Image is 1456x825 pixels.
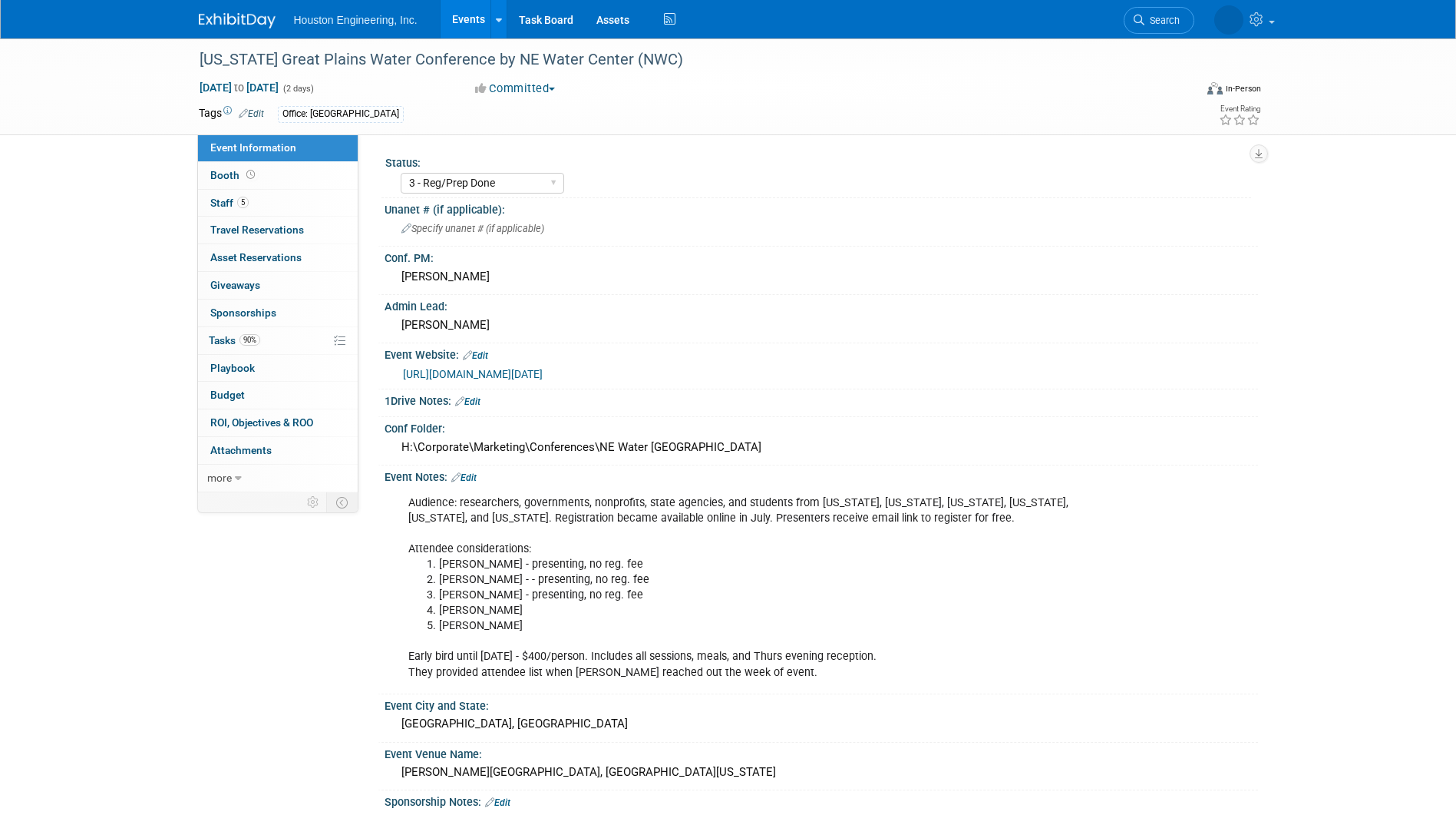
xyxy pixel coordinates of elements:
a: Sponsorships [198,300,358,326]
span: to [232,81,246,94]
span: Budget [210,389,245,401]
a: Budget [198,382,358,409]
div: Event Venue Name: [385,743,1258,762]
a: Asset Reservations [198,244,358,271]
div: Unanet # (if applicable): [385,198,1258,217]
div: [PERSON_NAME][GEOGRAPHIC_DATA], [GEOGRAPHIC_DATA][US_STATE] [396,760,1246,784]
li: [PERSON_NAME] - presenting, no reg. fee [439,557,1080,572]
span: Booth not reserved yet [243,169,258,181]
span: Giveaways [210,279,260,291]
span: Playbook [210,362,255,374]
span: Attachments [210,444,272,456]
span: Search [1144,15,1180,26]
div: H:\Corporate\Marketing\Conferences\NE Water [GEOGRAPHIC_DATA] [396,436,1246,459]
div: Audience: researchers, governments, nonprofits, state agencies, and students from [US_STATE], [US... [398,488,1089,688]
img: Format-Inperson.png [1207,82,1223,94]
li: [PERSON_NAME] [439,603,1080,618]
a: more [198,465,358,492]
span: ROI, Objectives & ROO [210,416,313,429]
a: Edit [451,472,477,483]
div: [PERSON_NAME] [396,313,1246,337]
button: Committed [470,81,561,97]
li: [PERSON_NAME] - presenting, no reg. fee [439,588,1080,603]
span: Sponsorships [210,306,276,319]
span: 90% [239,334,260,346]
td: Personalize Event Tab Strip [300,492,327,512]
span: Travel Reservations [210,224,304,236]
a: Edit [463,350,488,361]
a: Playbook [198,355,358,382]
div: Event Website: [385,343,1258,363]
li: [PERSON_NAME] [439,618,1080,634]
span: Staff [210,197,249,209]
a: Travel Reservations [198,217,358,244]
a: Edit [485,797,510,808]
div: Event Format [1104,80,1262,103]
div: Office: [GEOGRAPHIC_DATA] [278,106,404,122]
div: [GEOGRAPHIC_DATA], [GEOGRAPHIC_DATA] [396,712,1246,736]
img: ExhibitDay [199,13,276,28]
div: [PERSON_NAME] [396,265,1246,289]
span: Tasks [209,334,260,346]
img: Courtney Grandbois [1214,5,1243,35]
div: [US_STATE] Great Plains Water Conference by NE Water Center (NWC) [194,46,1171,74]
a: Staff5 [198,190,358,217]
div: Event City and State: [385,694,1258,714]
div: Conf. PM: [385,247,1258,266]
span: (2 days) [282,84,314,94]
a: Booth [198,162,358,189]
a: Tasks90% [198,327,358,354]
span: Event Information [210,141,296,154]
span: Booth [210,169,258,181]
div: 1Drive Notes: [385,389,1258,409]
a: Giveaways [198,272,358,299]
span: 5 [237,197,249,208]
td: Tags [199,105,264,123]
div: Sponsorship Notes: [385,790,1258,810]
div: In-Person [1225,83,1261,94]
span: Specify unanet # (if applicable) [401,223,544,234]
a: Search [1124,7,1194,34]
a: ROI, Objectives & ROO [198,409,358,436]
span: more [207,472,232,484]
a: Event Information [198,134,358,161]
div: Event Notes: [385,466,1258,485]
span: Houston Engineering, Inc. [294,14,418,26]
div: Event Rating [1219,105,1260,113]
a: Edit [455,396,480,407]
span: [DATE] [DATE] [199,81,279,94]
div: Conf Folder: [385,417,1258,436]
a: Attachments [198,437,358,464]
a: Edit [239,108,264,119]
li: [PERSON_NAME] - - presenting, no reg. fee [439,572,1080,588]
span: Asset Reservations [210,251,302,263]
a: [URL][DOMAIN_NAME][DATE] [403,368,543,380]
div: Status: [385,151,1251,171]
div: Admin Lead: [385,295,1258,314]
td: Toggle Event Tabs [326,492,358,512]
